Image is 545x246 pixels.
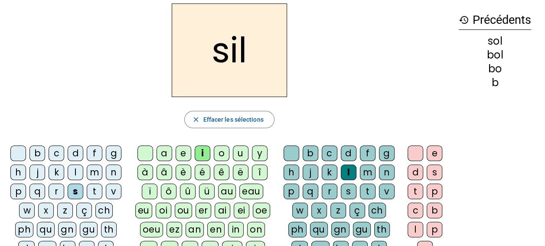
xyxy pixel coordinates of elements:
div: b [459,78,531,88]
div: gu [80,222,98,237]
div: y [252,146,268,161]
div: gu [353,222,371,237]
div: é [195,165,210,180]
div: k [322,165,337,180]
div: è [176,165,191,180]
div: g [379,146,395,161]
div: an [186,222,204,237]
div: c [408,203,423,218]
div: d [341,146,356,161]
div: l [68,165,83,180]
div: â [157,165,172,180]
div: g [106,146,121,161]
div: n [379,165,395,180]
div: v [106,184,121,199]
div: p [427,222,442,237]
div: qu [37,222,55,237]
div: p [427,184,442,199]
div: r [49,184,64,199]
div: ch [369,203,386,218]
div: k [49,165,64,180]
div: ü [199,184,215,199]
div: t [360,184,375,199]
div: eu [135,203,152,218]
div: gn [58,222,76,237]
div: w [19,203,35,218]
div: x [38,203,54,218]
div: gn [331,222,349,237]
div: ou [175,203,192,218]
div: sol [459,36,531,46]
div: i [195,146,210,161]
div: ë [233,165,248,180]
div: l [408,222,423,237]
div: m [87,165,102,180]
span: Effacer les sélections [203,114,263,125]
div: p [10,184,26,199]
div: d [408,165,423,180]
mat-icon: close [192,116,199,123]
div: ez [166,222,182,237]
div: eau [239,184,263,199]
div: l [341,165,356,180]
div: h [284,165,299,180]
div: f [87,146,102,161]
h3: Précédents [459,10,531,30]
div: ç [76,203,92,218]
div: th [374,222,390,237]
div: th [101,222,117,237]
div: au [218,184,236,199]
div: oe [253,203,270,218]
div: f [360,146,375,161]
div: u [233,146,248,161]
div: ph [15,222,33,237]
div: s [427,165,442,180]
div: on [247,222,265,237]
div: h [10,165,26,180]
div: bo [459,64,531,74]
div: t [408,184,423,199]
div: d [68,146,83,161]
div: û [180,184,196,199]
div: j [29,165,45,180]
div: c [49,146,64,161]
div: z [330,203,346,218]
div: s [341,184,356,199]
button: Effacer les sélections [184,111,274,128]
div: oi [156,203,171,218]
div: v [379,184,395,199]
div: x [311,203,327,218]
div: î [252,165,268,180]
div: en [207,222,225,237]
div: q [29,184,45,199]
div: t [87,184,102,199]
div: bol [459,50,531,60]
div: j [303,165,318,180]
div: o [214,146,229,161]
div: ô [161,184,176,199]
div: qu [310,222,328,237]
mat-icon: history [459,15,469,25]
div: in [228,222,244,237]
div: c [322,146,337,161]
div: s [68,184,83,199]
div: ai [215,203,230,218]
div: ph [288,222,307,237]
div: p [284,184,299,199]
div: q [303,184,318,199]
div: oeu [140,222,163,237]
div: ei [234,203,249,218]
div: ç [349,203,365,218]
div: m [360,165,375,180]
div: e [427,146,442,161]
div: e [176,146,191,161]
div: n [106,165,121,180]
h2: sil [172,3,287,97]
div: a [157,146,172,161]
div: b [303,146,318,161]
div: ch [95,203,113,218]
div: r [322,184,337,199]
div: b [427,203,442,218]
div: à [137,165,153,180]
div: ê [214,165,229,180]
